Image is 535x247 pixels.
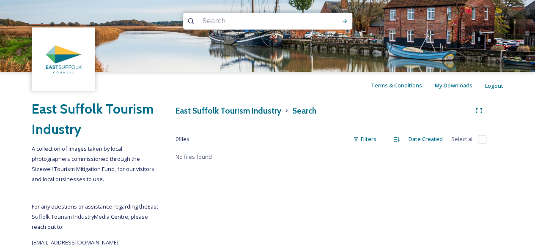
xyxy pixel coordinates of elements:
[371,81,422,89] span: Terms & Conditions
[176,153,212,160] span: No files found
[404,131,447,147] div: Date Created
[32,203,158,231] span: For any questions or assistance regarding the East Suffolk Tourism Industry Media Centre, please ...
[451,135,474,143] span: Select all
[435,80,485,90] a: My Downloads
[371,80,435,90] a: Terms & Conditions
[198,12,314,30] input: Search
[349,131,381,147] div: Filters
[176,135,189,143] span: 0 file s
[292,105,316,117] h3: Search
[32,239,118,246] span: [EMAIL_ADDRESS][DOMAIN_NAME]
[32,145,156,183] span: A collection of images taken by local photographers commissioned through the Sizewell Tourism Mit...
[176,105,281,117] h3: East Suffolk Tourism Industry
[435,81,472,89] span: My Downloads
[32,99,159,139] h2: East Suffolk Tourism Industry
[485,82,503,90] span: Logout
[33,29,94,90] img: ddd00b8e-fed8-4ace-b05d-a63b8df0f5dd.jpg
